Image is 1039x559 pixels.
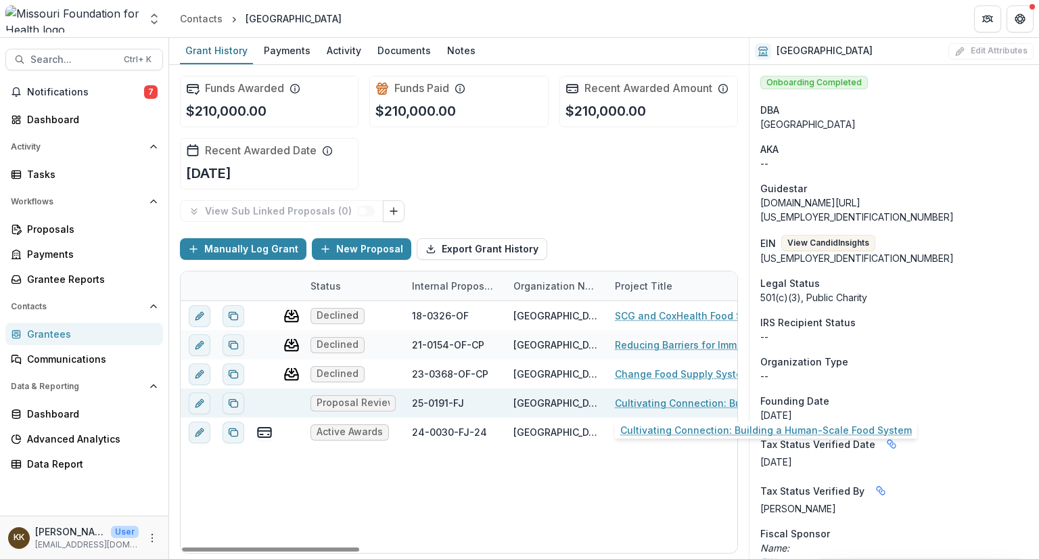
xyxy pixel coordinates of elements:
img: Missouri Foundation for Health logo [5,5,139,32]
div: Status [302,271,404,300]
a: Payments [258,38,316,64]
span: Tax Status Verified Date [760,437,875,451]
p: [DATE] [760,455,1028,469]
span: Declined [317,339,359,351]
p: [DATE] [186,163,231,183]
div: Internal Proposal ID [404,271,505,300]
p: [PERSON_NAME] [35,524,106,539]
div: 18-0326-OF [412,309,469,323]
h2: Funds Awarded [205,82,284,95]
button: Linked binding [870,480,892,501]
button: edit [189,393,210,414]
button: Open Workflows [5,191,163,213]
div: Grantee Reports [27,272,152,286]
div: -- [760,330,1028,344]
span: Declined [317,310,359,321]
a: Grantees [5,323,163,345]
p: View Sub Linked Proposals ( 0 ) [205,206,357,217]
button: Export Grant History [417,238,547,260]
div: Notes [442,41,481,60]
span: DBA [760,103,779,117]
div: Contacts [180,12,223,26]
button: Get Help [1007,5,1034,32]
div: [US_EMPLOYER_IDENTIFICATION_NUMBER] [760,251,1028,265]
div: Advanced Analytics [27,432,152,446]
button: Duplicate proposal [223,363,244,385]
div: [GEOGRAPHIC_DATA] [513,338,599,352]
div: [DATE] [760,408,1028,422]
a: Payments [5,243,163,265]
p: -- [760,369,1028,383]
div: [GEOGRAPHIC_DATA] [246,12,342,26]
div: Grantees [27,327,152,341]
a: Grantee Reports [5,268,163,290]
span: Active Awards [317,426,383,438]
nav: breadcrumb [175,9,347,28]
button: Link Grants [383,200,405,222]
span: 7 [144,85,158,99]
span: Fiscal Sponsor [760,527,830,541]
div: Project Title [607,271,776,300]
span: Founding Date [760,394,829,408]
div: Communications [27,352,152,366]
span: Activity [11,142,144,152]
div: Tasks [27,167,152,181]
span: Onboarding Completed [760,76,868,89]
a: Food Justice Visionaries Organizing Improvement: A Cohort for Equitable Systems [615,425,768,439]
button: Open Contacts [5,296,163,317]
a: Dashboard [5,403,163,425]
h2: [GEOGRAPHIC_DATA] [777,45,873,57]
button: Search... [5,49,163,70]
div: Dashboard [27,407,152,421]
div: Proposals [27,222,152,236]
button: edit [189,363,210,385]
button: New Proposal [312,238,411,260]
button: view-payments [256,424,273,441]
p: EIN [760,236,776,250]
span: Legal Status [760,276,820,290]
button: More [144,530,160,546]
a: Documents [372,38,436,64]
p: $210,000.00 [186,101,267,121]
div: Documents [372,41,436,60]
a: Notes [442,38,481,64]
button: Edit Attributes [948,43,1034,60]
a: Advanced Analytics [5,428,163,450]
span: Organization Type [760,355,848,369]
p: -- [760,156,1028,171]
div: Organization Name [505,271,607,300]
p: $210,000.00 [375,101,456,121]
button: Partners [974,5,1001,32]
span: Contacts [11,302,144,311]
span: IRS Recipient Status [760,315,856,330]
span: Guidestar [760,181,807,196]
div: Project Title [607,279,680,293]
span: Proposal Review [317,397,390,409]
h2: Recent Awarded Amount [584,82,712,95]
button: Notifications7 [5,81,163,103]
button: Duplicate proposal [223,305,244,327]
button: Manually Log Grant [180,238,306,260]
a: Dashboard [5,108,163,131]
button: Linked binding [881,433,902,455]
button: View Sub Linked Proposals (0) [180,200,384,222]
div: Data Report [27,457,152,471]
a: SCG and CoxHealth Food Systems Planning Project [615,309,768,323]
div: Status [302,279,349,293]
div: 25-0191-FJ [412,396,464,410]
button: Open entity switcher [145,5,164,32]
div: Payments [27,247,152,261]
button: View CandidInsights [781,235,875,251]
div: [GEOGRAPHIC_DATA] [760,117,1028,131]
h2: Recent Awarded Date [205,144,317,157]
div: 24-0030-FJ-24 [412,425,487,439]
div: Katie Kaufmann [14,533,24,542]
p: [EMAIL_ADDRESS][DOMAIN_NAME] [35,539,139,551]
span: Declined [317,368,359,380]
div: 21-0154-OF-CP [412,338,484,352]
div: 501(c)(3), Public Charity [760,290,1028,305]
a: Cultivating Connection: Building a Human-Scale Food System [615,396,768,410]
p: User [111,526,139,538]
